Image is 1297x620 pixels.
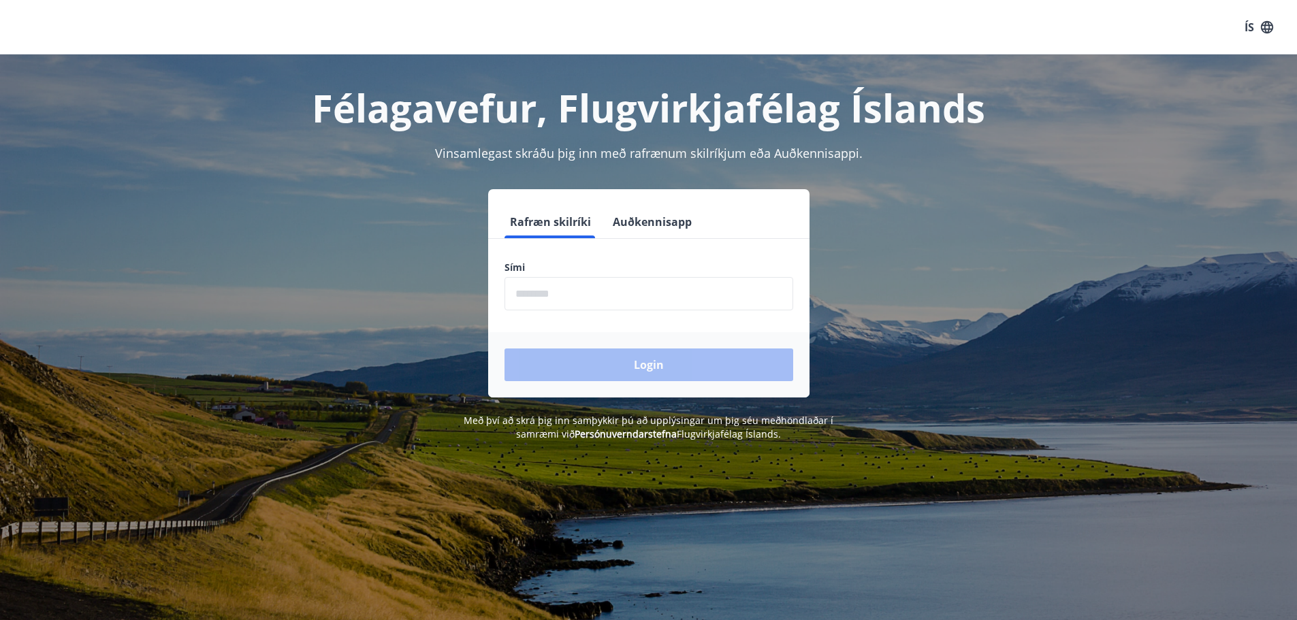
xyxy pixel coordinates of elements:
[607,206,697,238] button: Auðkennisapp
[464,414,833,440] span: Með því að skrá þig inn samþykkir þú að upplýsingar um þig séu meðhöndlaðar í samræmi við Flugvir...
[575,427,677,440] a: Persónuverndarstefna
[175,82,1123,133] h1: Félagavefur, Flugvirkjafélag Íslands
[435,145,863,161] span: Vinsamlegast skráðu þig inn með rafrænum skilríkjum eða Auðkennisappi.
[505,261,793,274] label: Sími
[1237,15,1281,39] button: ÍS
[505,206,596,238] button: Rafræn skilríki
